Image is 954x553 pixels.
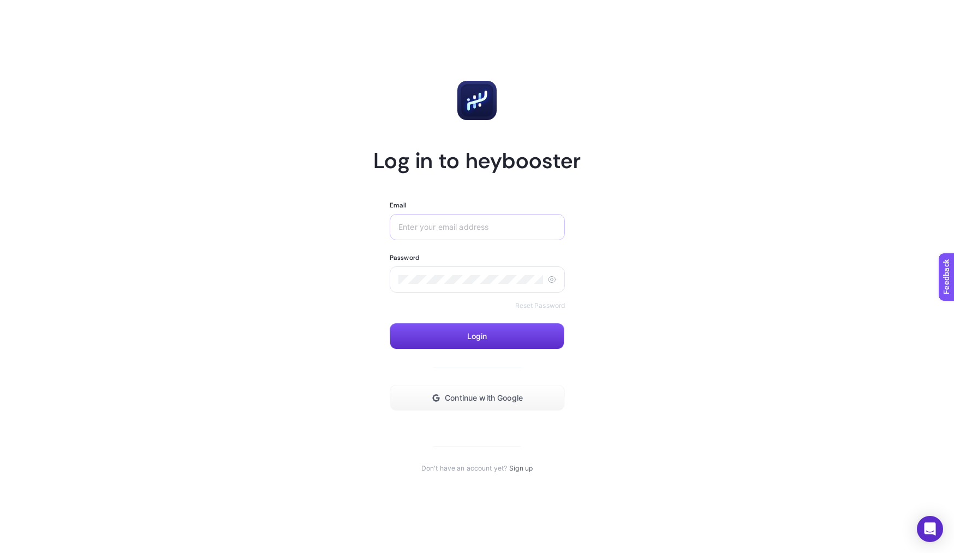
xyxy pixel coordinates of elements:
span: Continue with Google [445,394,523,402]
div: Open Intercom Messenger [917,516,943,542]
label: Password [390,253,419,262]
button: Continue with Google [390,385,565,411]
label: Email [390,201,407,210]
input: Enter your email address [398,223,556,231]
span: Login [467,332,487,341]
a: Sign up [509,464,533,473]
h1: Log in to heybooster [373,146,581,175]
a: Reset Password [515,301,565,310]
button: Login [390,323,564,349]
span: Feedback [7,3,41,12]
span: Don't have an account yet? [421,464,507,473]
